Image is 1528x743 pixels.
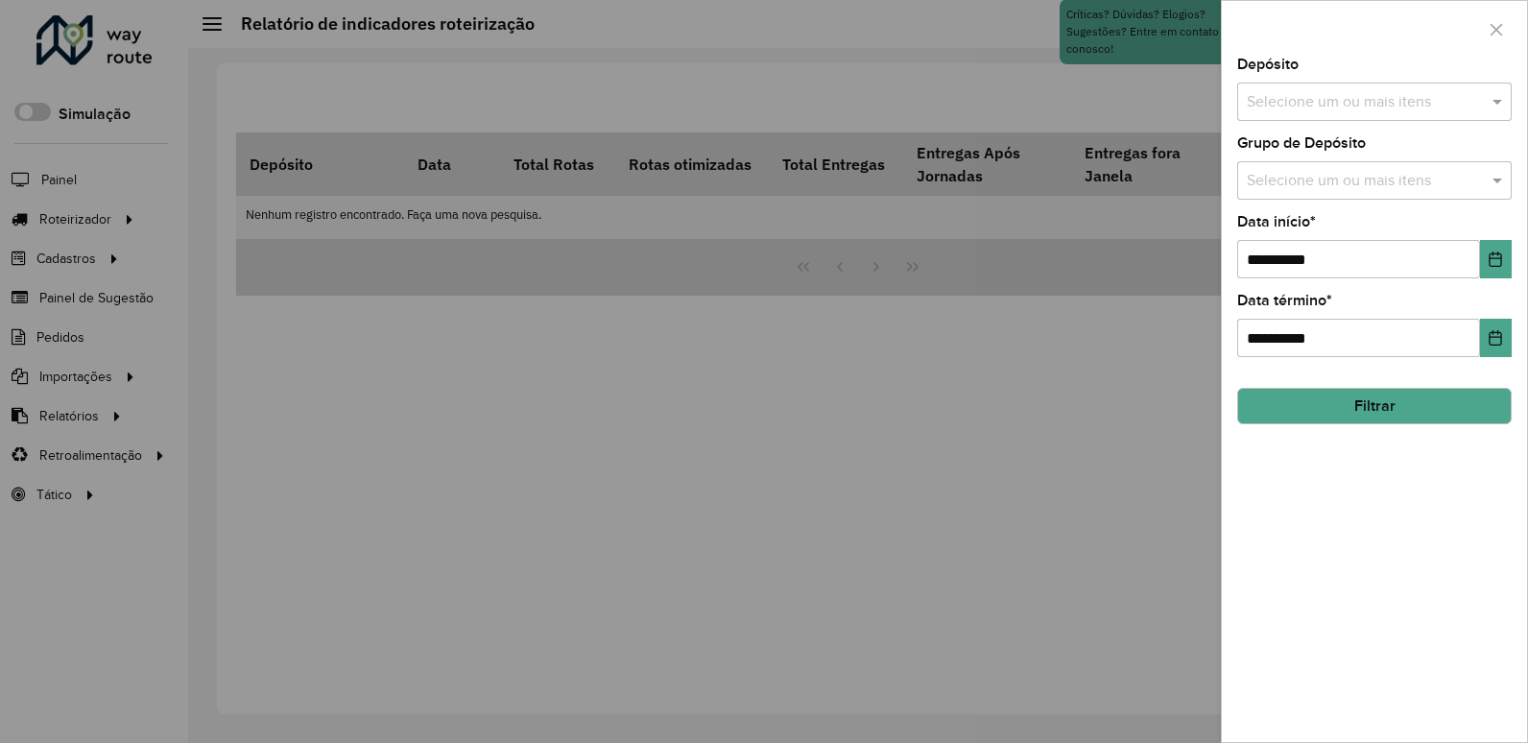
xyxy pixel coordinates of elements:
button: Choose Date [1480,240,1512,278]
label: Data início [1237,210,1316,233]
label: Depósito [1237,53,1299,76]
button: Filtrar [1237,388,1512,424]
label: Grupo de Depósito [1237,132,1366,155]
button: Choose Date [1480,319,1512,357]
label: Data término [1237,289,1332,312]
